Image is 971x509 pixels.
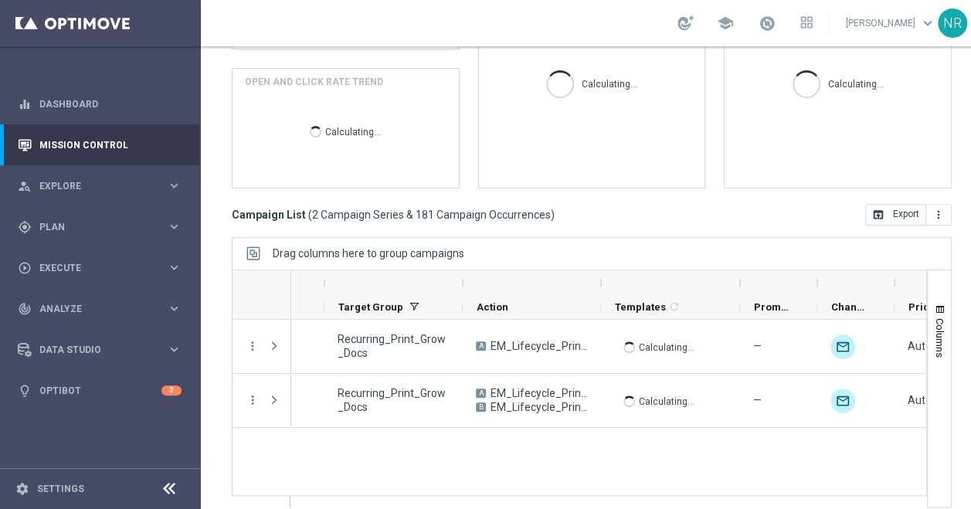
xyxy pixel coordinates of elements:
[167,219,182,234] i: keyboard_arrow_right
[908,340,932,352] span: Auto
[17,344,182,356] button: Data Studio keyboard_arrow_right
[325,124,381,138] p: Calculating...
[919,15,936,32] span: keyboard_arrow_down
[18,261,167,275] div: Execute
[338,301,403,313] span: Target Group
[476,389,486,398] span: A
[39,370,161,411] a: Optibot
[754,301,791,313] span: Promotions
[18,370,182,411] div: Optibot
[938,8,967,38] div: NR
[312,208,551,222] span: 2 Campaign Series & 181 Campaign Occurrences
[476,341,486,351] span: A
[167,178,182,193] i: keyboard_arrow_right
[39,83,182,124] a: Dashboard
[491,386,588,400] span: EM_Lifecycle_PrintMarketing
[39,304,167,314] span: Analyze
[39,222,167,232] span: Plan
[932,209,945,221] i: more_vert
[17,262,182,274] button: play_circle_outline Execute keyboard_arrow_right
[491,339,588,353] span: EM_Lifecycle_PrintMarketing
[18,83,182,124] div: Dashboard
[831,301,868,313] span: Channel
[338,332,450,360] span: Recurring_Print_Grow_Docs
[39,345,167,355] span: Data Studio
[615,301,666,313] span: Templates
[477,301,508,313] span: Action
[830,334,855,359] img: Optimail
[17,221,182,233] button: gps_fixed Plan keyboard_arrow_right
[273,247,464,260] div: Row Groups
[18,220,32,234] i: gps_fixed
[167,260,182,275] i: keyboard_arrow_right
[666,298,681,315] span: Calculate column
[844,12,938,35] a: [PERSON_NAME]keyboard_arrow_down
[476,402,486,412] span: B
[908,394,932,406] span: Auto
[39,182,167,191] span: Explore
[926,204,952,226] button: more_vert
[18,97,32,111] i: equalizer
[668,300,681,313] i: refresh
[18,179,167,193] div: Explore
[551,208,555,222] span: )
[167,342,182,357] i: keyboard_arrow_right
[15,482,29,496] i: settings
[167,301,182,316] i: keyboard_arrow_right
[639,339,694,354] p: Calculating...
[753,393,762,407] span: —
[908,301,946,313] span: Priority
[161,385,182,395] div: 2
[639,393,694,408] p: Calculating...
[717,15,734,32] span: school
[18,179,32,193] i: person_search
[17,385,182,397] button: lightbulb Optibot 2
[934,318,946,358] span: Columns
[18,343,167,357] div: Data Studio
[17,303,182,315] button: track_changes Analyze keyboard_arrow_right
[18,220,167,234] div: Plan
[582,76,637,90] p: Calculating...
[18,384,32,398] i: lightbulb
[245,75,383,89] h4: OPEN AND CLICK RATE TREND
[39,263,167,273] span: Execute
[17,180,182,192] button: person_search Explore keyboard_arrow_right
[865,204,926,226] button: open_in_browser Export
[37,484,84,494] a: Settings
[308,208,312,222] span: (
[17,98,182,110] button: equalizer Dashboard
[18,261,32,275] i: play_circle_outline
[491,400,588,414] span: EM_Lifecycle_PrintMarketing
[753,339,762,353] span: —
[246,393,260,407] button: more_vert
[338,386,450,414] span: Recurring_Print_Grow_Docs
[232,208,555,222] h3: Campaign List
[273,247,464,260] span: Drag columns here to group campaigns
[18,302,167,316] div: Analyze
[828,76,884,90] p: Calculating...
[246,339,260,353] button: more_vert
[865,208,952,220] multiple-options-button: Export to CSV
[18,302,32,316] i: track_changes
[872,209,884,221] i: open_in_browser
[17,139,182,151] button: Mission Control
[18,124,182,165] div: Mission Control
[39,124,182,165] a: Mission Control
[830,389,855,413] img: Optimail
